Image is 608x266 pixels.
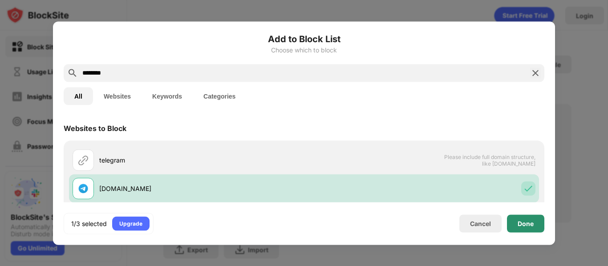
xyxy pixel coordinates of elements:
div: Cancel [470,220,491,227]
h6: Add to Block List [64,32,544,45]
div: Done [518,220,534,227]
button: Categories [193,87,246,105]
img: search.svg [67,67,78,78]
button: Keywords [142,87,193,105]
div: Choose which to block [64,46,544,53]
div: 1/3 selected [71,219,107,228]
img: url.svg [78,155,89,165]
div: Upgrade [119,219,142,228]
div: telegram [99,155,304,165]
img: search-close [530,67,541,78]
div: Websites to Block [64,123,126,132]
div: [DOMAIN_NAME] [99,184,304,193]
img: favicons [78,183,89,194]
button: All [64,87,93,105]
button: Websites [93,87,142,105]
span: Please include full domain structure, like [DOMAIN_NAME] [444,153,535,167]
